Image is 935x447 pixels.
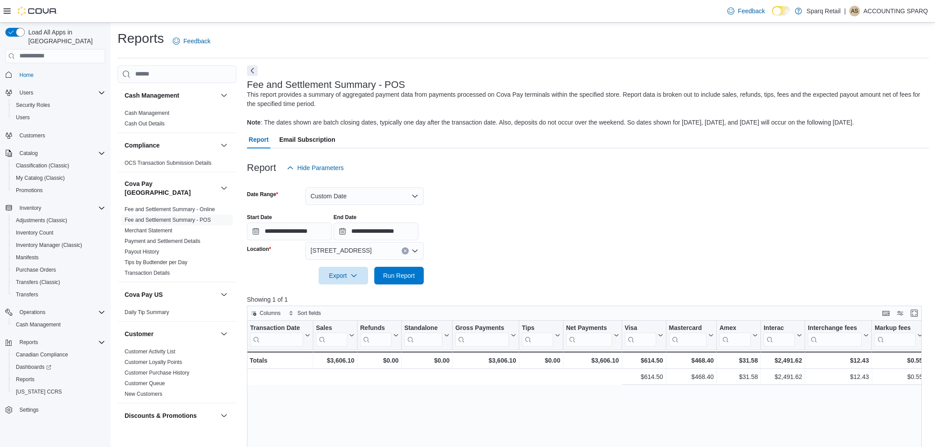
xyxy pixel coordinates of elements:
[125,238,200,245] span: Payment and Settlement Details
[219,289,229,300] button: Cova Pay US
[125,110,169,116] a: Cash Management
[9,318,109,331] button: Cash Management
[334,223,418,240] input: Press the down key to open a popover containing a calendar.
[125,217,211,223] a: Fee and Settlement Summary - POS
[12,374,105,385] span: Reports
[16,376,34,383] span: Reports
[16,217,67,224] span: Adjustments (Classic)
[844,6,846,16] p: |
[764,324,795,332] div: Interac
[16,187,43,194] span: Promotions
[2,202,109,214] button: Inventory
[125,206,215,212] a: Fee and Settlement Summary - Online
[125,141,217,150] button: Compliance
[16,404,105,415] span: Settings
[285,308,324,318] button: Sort fields
[16,148,105,159] span: Catalog
[125,290,163,299] h3: Cova Pay US
[404,324,449,346] button: Standalone
[125,159,212,167] span: OCS Transaction Submission Details
[16,70,37,80] a: Home
[851,6,858,16] span: AS
[16,203,45,213] button: Inventory
[125,411,217,420] button: Discounts & Promotions
[12,277,105,288] span: Transfers (Classic)
[764,324,795,346] div: Interac
[12,374,38,385] a: Reports
[404,324,442,346] div: Standalone
[125,359,182,366] span: Customer Loyalty Points
[12,215,105,226] span: Adjustments (Classic)
[18,7,57,15] img: Cova
[16,307,49,318] button: Operations
[16,162,69,169] span: Classification (Classic)
[863,6,928,16] p: ACCOUNTING SPARQ
[19,89,33,96] span: Users
[12,386,65,397] a: [US_STATE] CCRS
[16,87,105,98] span: Users
[247,65,258,76] button: Next
[219,140,229,151] button: Compliance
[125,391,162,397] a: New Customers
[12,362,55,372] a: Dashboards
[624,324,656,346] div: Visa
[374,267,424,284] button: Run Report
[125,227,172,234] span: Merchant Statement
[16,307,105,318] span: Operations
[12,386,105,397] span: Washington CCRS
[16,337,105,348] span: Reports
[624,324,656,332] div: Visa
[360,324,399,346] button: Refunds
[247,191,278,198] label: Date Range
[2,306,109,318] button: Operations
[247,80,405,90] h3: Fee and Settlement Summary - POS
[2,403,109,416] button: Settings
[9,111,109,124] button: Users
[12,240,105,250] span: Inventory Manager (Classic)
[12,252,42,263] a: Manifests
[455,324,516,346] button: Gross Payments
[881,308,891,318] button: Keyboard shortcuts
[455,324,509,346] div: Gross Payments
[719,324,751,332] div: Amex
[669,324,714,346] button: Mastercard
[764,371,802,382] div: $2,491.62
[311,245,372,256] span: [STREET_ADDRESS]
[19,205,41,212] span: Inventory
[305,187,424,205] button: Custom Date
[772,6,791,15] input: Dark Mode
[183,37,210,45] span: Feedback
[808,355,869,366] div: $12.43
[404,324,442,332] div: Standalone
[16,130,49,141] a: Customers
[297,163,344,172] span: Hide Parameters
[624,371,663,382] div: $614.50
[522,324,560,346] button: Tips
[16,351,68,358] span: Canadian Compliance
[16,364,51,371] span: Dashboards
[16,102,50,109] span: Security Roles
[125,238,200,244] a: Payment and Settlement Details
[808,324,862,346] div: Interchange fees
[16,321,61,328] span: Cash Management
[2,129,109,142] button: Customers
[455,324,509,332] div: Gross Payments
[9,184,109,197] button: Promotions
[125,216,211,223] span: Fee and Settlement Summary - POS
[260,310,281,317] span: Columns
[874,324,923,346] button: Markup fees
[12,160,105,171] span: Classification (Classic)
[16,148,41,159] button: Catalog
[16,279,60,286] span: Transfers (Classic)
[12,349,105,360] span: Canadian Compliance
[9,373,109,386] button: Reports
[764,324,802,346] button: Interac
[125,411,197,420] h3: Discounts & Promotions
[125,370,190,376] a: Customer Purchase History
[250,324,303,332] div: Transaction Date
[125,121,165,127] a: Cash Out Details
[12,160,73,171] a: Classification (Classic)
[247,214,272,221] label: Start Date
[125,269,170,277] span: Transaction Details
